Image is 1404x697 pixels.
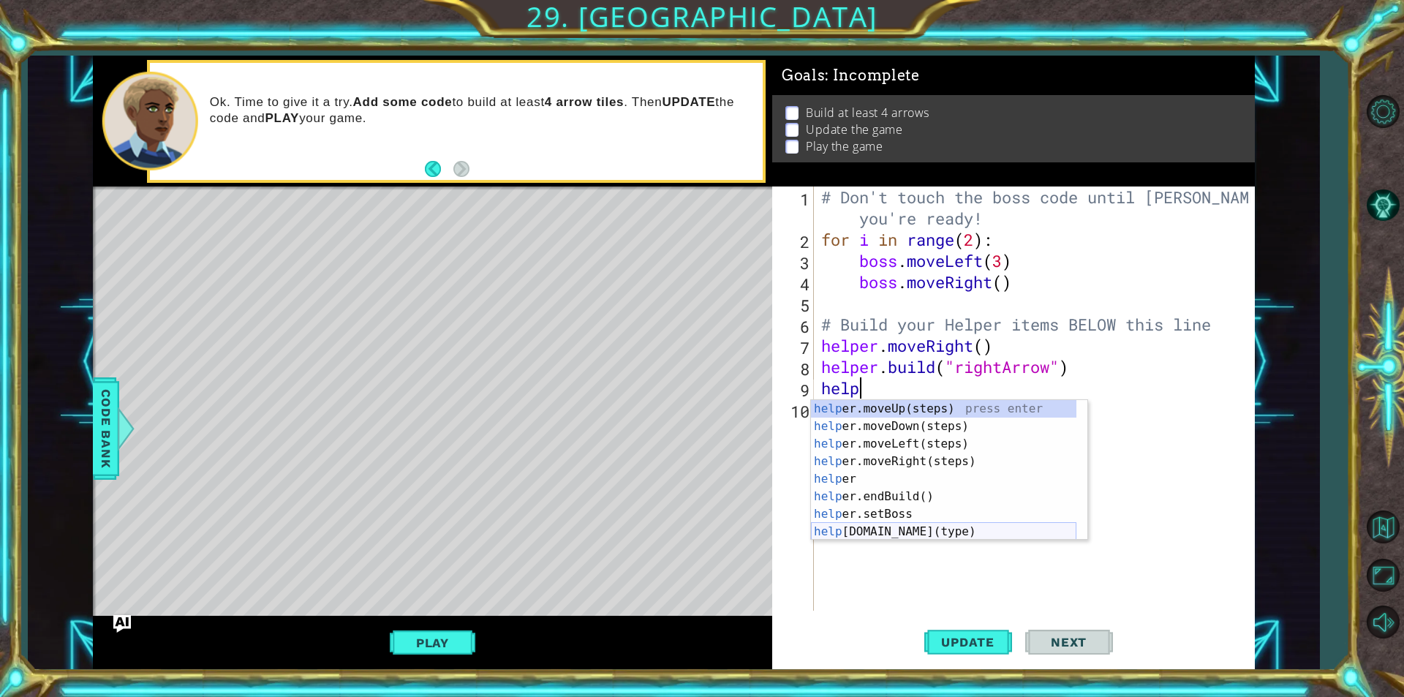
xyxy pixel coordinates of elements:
span: Goals [782,67,920,85]
strong: PLAY [265,111,300,125]
p: Build at least 4 arrows [806,105,929,121]
button: Level Options [1362,90,1404,132]
div: 7 [775,337,814,358]
div: 6 [775,316,814,337]
strong: UPDATE [662,95,715,109]
div: Level Map [93,187,769,617]
span: : Incomplete [825,67,919,84]
strong: Add some code [353,95,453,109]
button: Back [425,161,453,177]
div: 5 [775,295,814,316]
span: Update [926,635,1009,649]
a: Back to Map [1362,504,1404,552]
button: Next [1025,618,1113,666]
button: Play [390,629,475,657]
div: 1 [775,189,814,231]
p: Ok. Time to give it a try. to build at least . Then the code and your game. [210,94,752,127]
button: Update [924,618,1012,666]
div: 8 [775,358,814,380]
button: Maximize Browser [1362,554,1404,597]
div: 10 [775,401,814,422]
div: 2 [775,231,814,252]
p: Update the game [806,121,902,137]
div: 4 [775,274,814,295]
div: 9 [775,380,814,401]
span: Next [1036,635,1101,649]
strong: 4 arrow tiles [545,95,624,109]
p: Play the game [806,138,883,154]
button: Back to Map [1362,506,1404,549]
button: Ask AI [113,615,131,633]
div: 3 [775,252,814,274]
span: Code Bank [94,384,118,473]
button: Mute [1362,601,1404,644]
button: AI Hint [1362,184,1404,226]
button: Next [453,161,469,177]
